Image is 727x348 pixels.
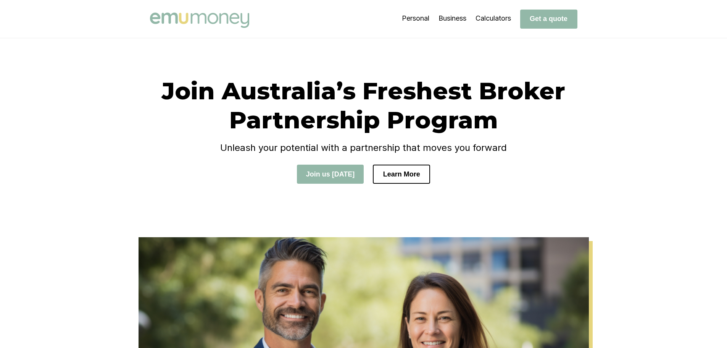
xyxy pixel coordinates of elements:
[150,142,577,153] h4: Unleash your potential with a partnership that moves you forward
[297,170,364,178] a: Join us [DATE]
[520,10,577,29] button: Get a quote
[297,165,364,184] button: Join us [DATE]
[373,170,430,178] a: Learn More
[150,13,249,28] img: Emu Money logo
[373,165,430,184] button: Learn More
[520,15,577,23] a: Get a quote
[150,76,577,134] h1: Join Australia’s Freshest Broker Partnership Program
